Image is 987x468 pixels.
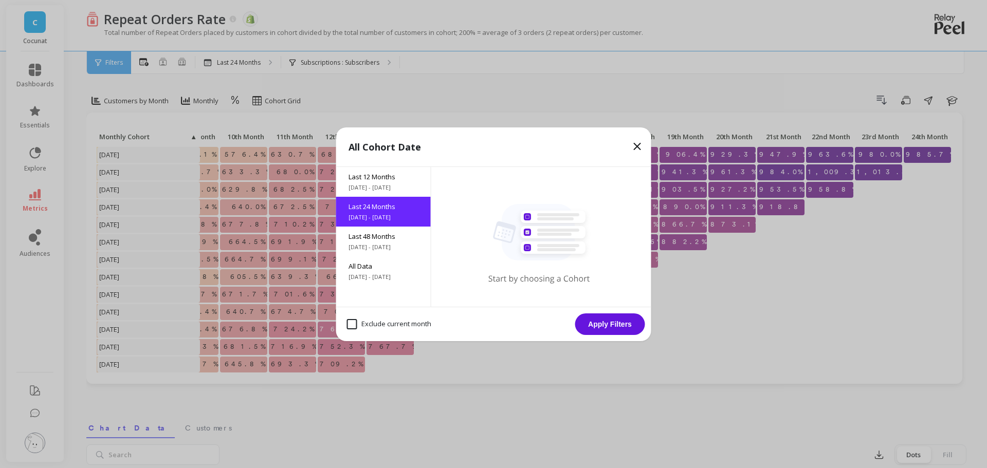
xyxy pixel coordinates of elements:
span: All Data [349,261,418,271]
button: Apply Filters [575,313,645,335]
p: All Cohort Date [349,140,421,154]
span: Exclude current month [347,319,431,329]
span: [DATE] - [DATE] [349,273,418,281]
span: [DATE] - [DATE] [349,243,418,251]
span: [DATE] - [DATE] [349,213,418,221]
span: [DATE] - [DATE] [349,183,418,192]
span: Last 48 Months [349,232,418,241]
span: Last 24 Months [349,202,418,211]
span: Last 12 Months [349,172,418,181]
